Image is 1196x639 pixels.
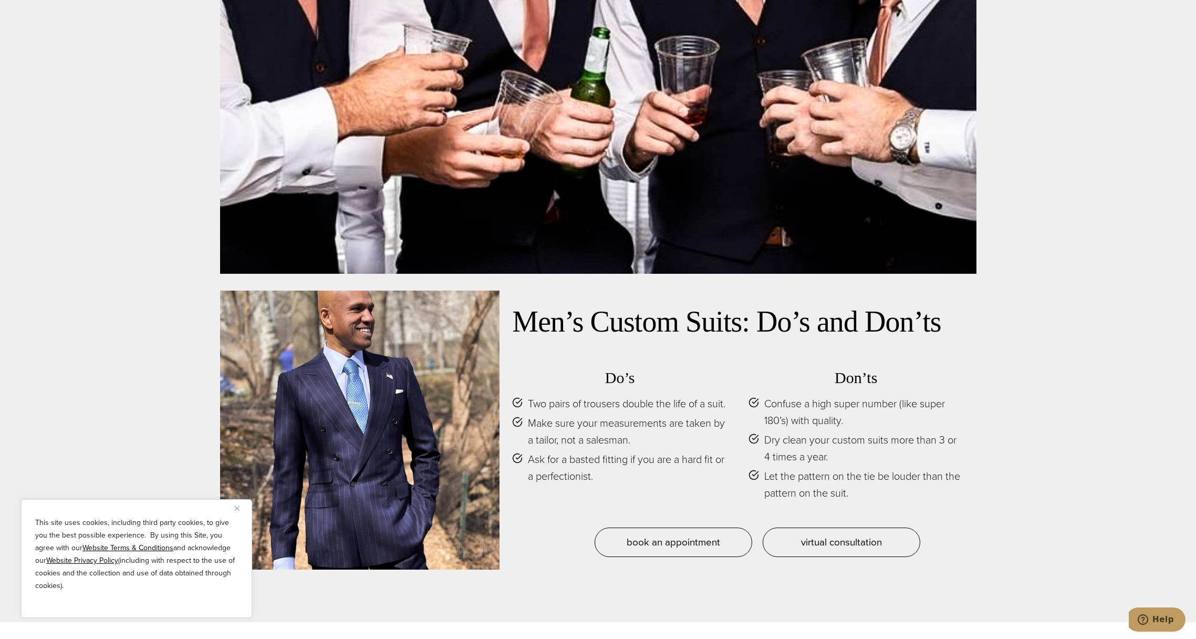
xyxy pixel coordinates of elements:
span: Ask for a basted fitting if you are a hard fit or a perfectionist. [528,451,727,485]
a: book an appointment [595,528,752,557]
span: Let the pattern on the tie be louder than the pattern on the suit. [764,468,964,501]
span: Make sure your measurements are taken by a tailor, not a salesman. [528,415,727,448]
span: virtual consultation [801,534,882,550]
a: virtual consultation [763,528,920,557]
span: Two pairs of trousers double the life of a suit. [528,395,725,412]
p: This site uses cookies, including third party cookies, to give you the best possible experience. ... [35,517,238,592]
span: book an appointment [627,534,720,550]
img: Close [235,506,240,511]
a: Website Privacy Policy [46,555,118,566]
span: Dry clean your custom suits more than 3 or 4 times a year. [764,431,964,465]
h2: Men’s Custom Suits: Do’s and Don’ts [512,303,963,341]
h3: Do’s [512,368,727,387]
a: Website Terms & Conditions [82,542,173,553]
span: Confuse a high super number (like super 180’s) with quality. [764,395,964,429]
button: Close [235,502,247,514]
h3: Don’ts [748,368,964,387]
iframe: Opens a widget where you can chat to one of our agents [1129,607,1185,634]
